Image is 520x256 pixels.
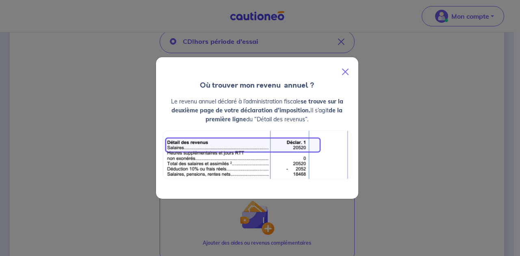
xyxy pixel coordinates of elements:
strong: de la première ligne [206,107,342,123]
p: Le revenu annuel déclaré à l’administration fiscale Il s’agit du “Détail des revenus”. [162,97,352,124]
button: Close [336,60,355,83]
strong: se trouve sur la deuxième page de votre déclaration d’imposition. [171,98,343,114]
img: exemple_revenu.png [162,130,352,179]
h4: Où trouver mon revenu annuel ? [156,80,358,90]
